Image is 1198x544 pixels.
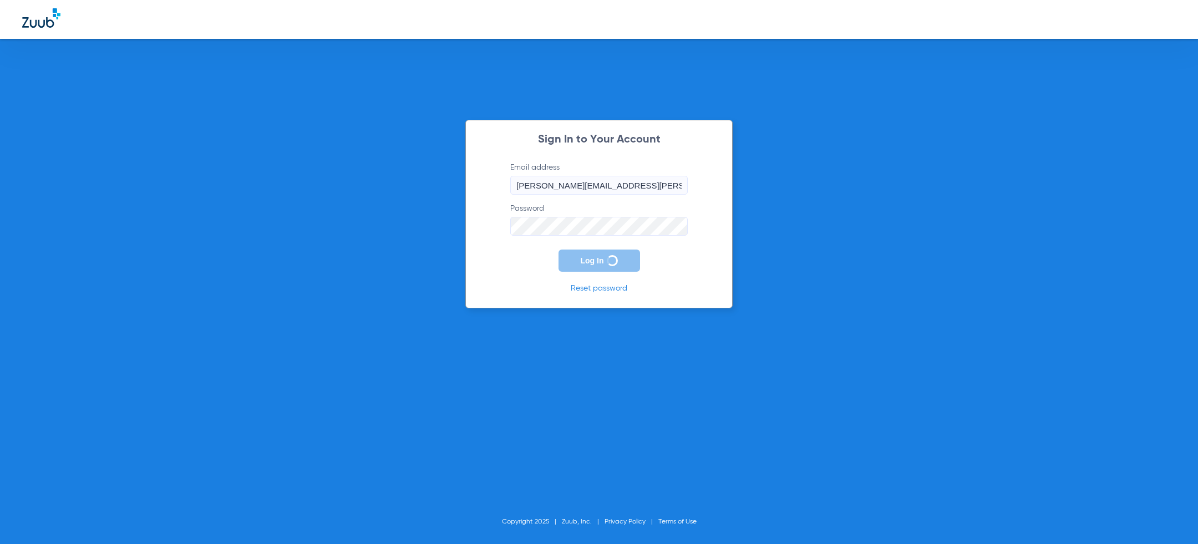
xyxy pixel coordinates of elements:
[581,256,604,265] span: Log In
[658,518,697,525] a: Terms of Use
[571,284,627,292] a: Reset password
[562,516,605,527] li: Zuub, Inc.
[494,134,704,145] h2: Sign In to Your Account
[510,176,688,195] input: Email address
[559,250,640,272] button: Log In
[22,8,60,28] img: Zuub Logo
[510,162,688,195] label: Email address
[605,518,646,525] a: Privacy Policy
[510,203,688,236] label: Password
[502,516,562,527] li: Copyright 2025
[510,217,688,236] input: Password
